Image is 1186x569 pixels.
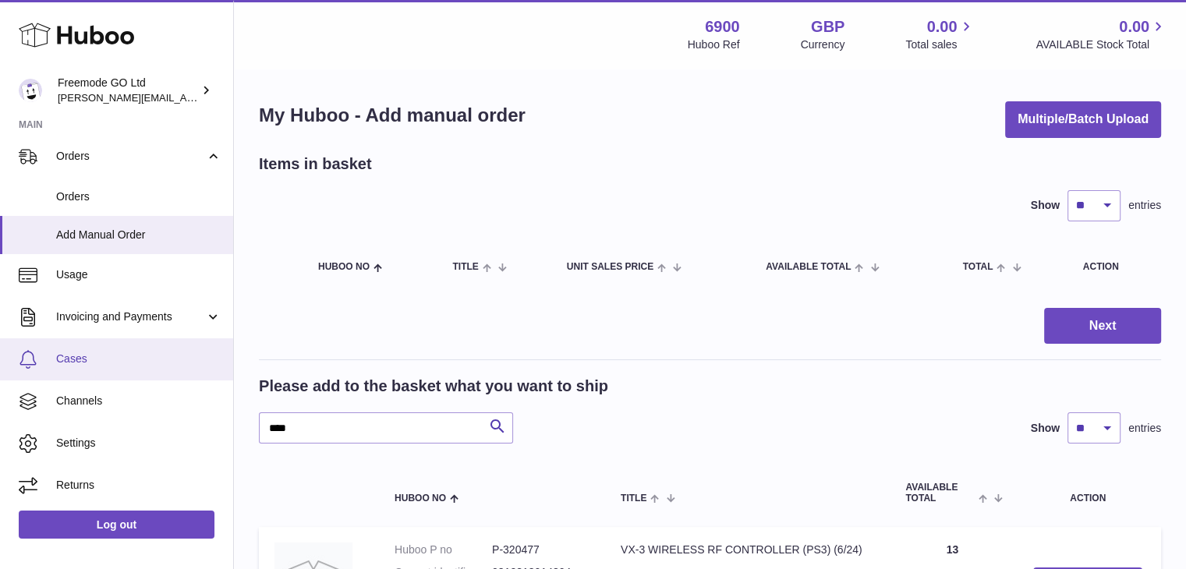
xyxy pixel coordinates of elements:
label: Show [1031,421,1060,436]
span: Settings [56,436,221,451]
span: AVAILABLE Total [905,482,975,503]
span: Huboo no [395,493,446,504]
span: 0.00 [927,16,958,37]
span: Usage [56,267,221,282]
h2: Please add to the basket what you want to ship [259,376,608,397]
label: Show [1031,198,1060,213]
span: Orders [56,189,221,204]
span: Invoicing and Payments [56,309,205,324]
span: Orders [56,149,205,164]
a: 0.00 Total sales [905,16,975,52]
th: Action [1014,467,1161,518]
span: Add Manual Order [56,228,221,242]
span: Cases [56,352,221,366]
span: AVAILABLE Total [766,262,851,272]
span: 0.00 [1119,16,1149,37]
img: lenka.smikniarova@gioteck.com [19,79,42,102]
div: Currency [801,37,845,52]
a: 0.00 AVAILABLE Stock Total [1036,16,1167,52]
span: Title [452,262,478,272]
h2: Items in basket [259,154,372,175]
span: AVAILABLE Stock Total [1036,37,1167,52]
span: Total [963,262,993,272]
button: Next [1044,308,1161,345]
h1: My Huboo - Add manual order [259,103,526,128]
a: Log out [19,511,214,539]
button: Multiple/Batch Upload [1005,101,1161,138]
div: Freemode GO Ltd [58,76,198,105]
span: Channels [56,394,221,408]
span: Returns [56,478,221,493]
span: Huboo no [318,262,370,272]
span: Title [621,493,646,504]
div: Action [1083,262,1145,272]
strong: 6900 [705,16,740,37]
span: entries [1128,421,1161,436]
span: Unit Sales Price [567,262,653,272]
div: Huboo Ref [688,37,740,52]
dt: Huboo P no [395,542,492,557]
dd: P-320477 [492,542,589,557]
span: Total sales [905,37,975,52]
span: [PERSON_NAME][EMAIL_ADDRESS][DOMAIN_NAME] [58,91,313,104]
strong: GBP [811,16,844,37]
span: entries [1128,198,1161,213]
